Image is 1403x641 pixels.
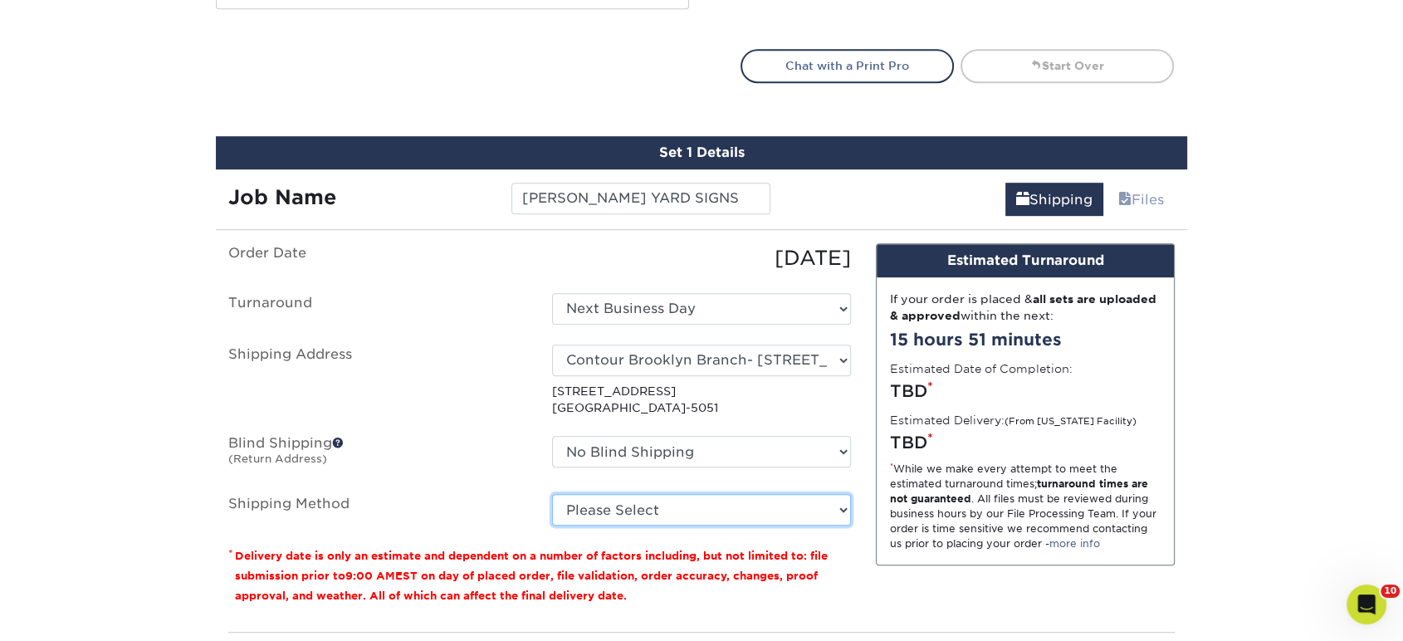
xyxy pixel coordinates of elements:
[216,494,540,526] label: Shipping Method
[216,136,1187,169] div: Set 1 Details
[741,49,954,82] a: Chat with a Print Pro
[890,291,1161,325] div: If your order is placed & within the next:
[1381,585,1400,598] span: 10
[1016,192,1029,208] span: shipping
[1347,585,1386,624] iframe: Intercom live chat
[216,293,540,325] label: Turnaround
[961,49,1174,82] a: Start Over
[540,243,863,273] div: [DATE]
[216,243,540,273] label: Order Date
[345,570,395,582] span: 9:00 AM
[1118,192,1132,208] span: files
[890,462,1161,551] div: While we make every attempt to meet the estimated turnaround times; . All files must be reviewed ...
[216,345,540,417] label: Shipping Address
[890,412,1137,428] label: Estimated Delivery:
[890,360,1073,377] label: Estimated Date of Completion:
[1107,183,1175,216] a: Files
[228,453,327,465] small: (Return Address)
[511,183,770,214] input: Enter a job name
[890,327,1161,352] div: 15 hours 51 minutes
[552,383,851,417] p: [STREET_ADDRESS] [GEOGRAPHIC_DATA]-5051
[216,436,540,474] label: Blind Shipping
[228,185,336,209] strong: Job Name
[890,430,1161,455] div: TBD
[1049,537,1100,550] a: more info
[1005,416,1137,427] small: (From [US_STATE] Facility)
[877,244,1174,277] div: Estimated Turnaround
[235,550,828,602] small: Delivery date is only an estimate and dependent on a number of factors including, but not limited...
[1005,183,1103,216] a: Shipping
[890,379,1161,404] div: TBD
